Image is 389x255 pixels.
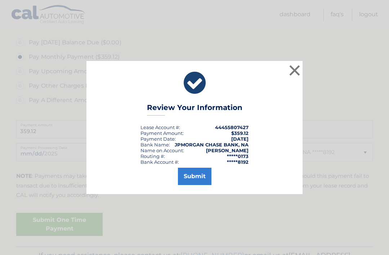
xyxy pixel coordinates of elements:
div: Lease Account #: [140,124,180,130]
strong: JPMORGAN CHASE BANK, NA [175,142,249,148]
div: Bank Name: [140,142,170,148]
div: Bank Account #: [140,159,179,165]
h3: Review Your Information [147,103,242,116]
span: Payment Date [140,136,175,142]
strong: 44455807427 [215,124,249,130]
button: × [287,63,302,78]
span: $359.12 [231,130,249,136]
div: Routing #: [140,153,165,159]
span: [DATE] [231,136,249,142]
div: : [140,136,176,142]
div: Name on Account: [140,148,184,153]
div: Payment Amount: [140,130,184,136]
button: Submit [178,168,211,185]
strong: [PERSON_NAME] [206,148,249,153]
